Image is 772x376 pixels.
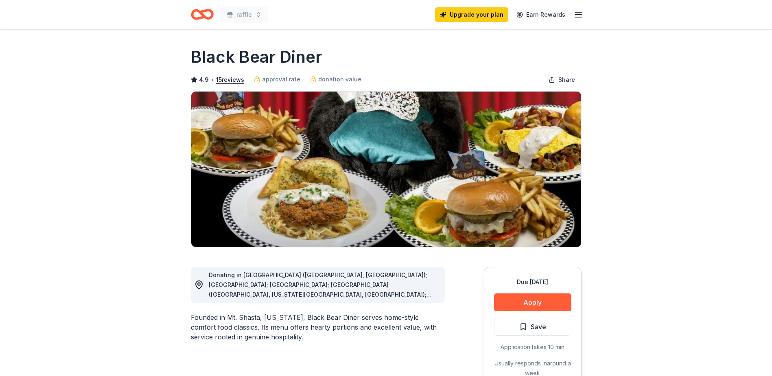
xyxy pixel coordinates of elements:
[558,75,575,85] span: Share
[236,10,252,20] span: raffle
[494,277,571,287] div: Due [DATE]
[542,72,582,88] button: Share
[199,75,209,85] span: 4.9
[531,321,546,332] span: Save
[494,342,571,352] div: Application takes 10 min
[494,293,571,311] button: Apply
[494,318,571,336] button: Save
[310,74,361,84] a: donation value
[318,74,361,84] span: donation value
[435,7,508,22] a: Upgrade your plan
[512,7,570,22] a: Earn Rewards
[191,5,214,24] a: Home
[211,77,214,83] span: •
[262,74,300,84] span: approval rate
[191,46,322,68] h1: Black Bear Diner
[216,75,244,85] button: 15reviews
[220,7,268,23] button: raffle
[191,313,445,342] div: Founded in Mt. Shasta, [US_STATE], Black Bear Diner serves home-style comfort food classics. Its ...
[191,92,581,247] img: Image for Black Bear Diner
[254,74,300,84] a: approval rate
